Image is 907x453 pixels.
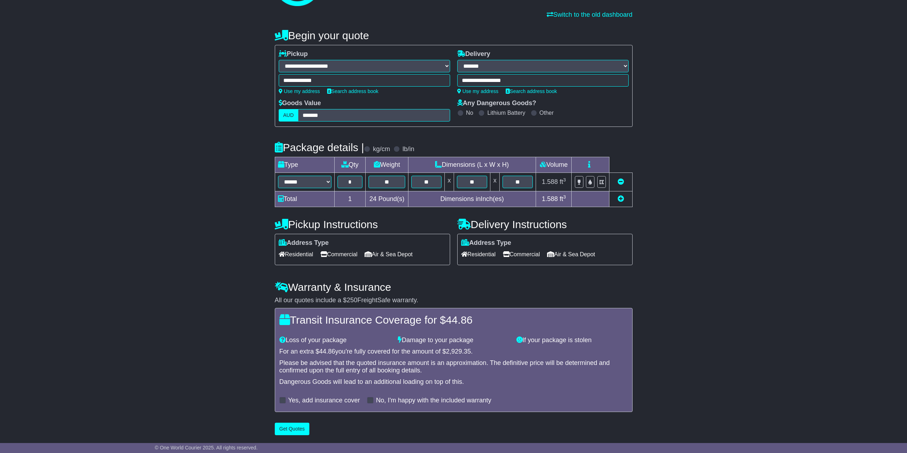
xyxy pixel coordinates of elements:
td: 1 [334,191,366,207]
label: lb/in [402,145,414,153]
td: x [490,173,500,191]
label: Other [540,109,554,116]
span: 24 [370,195,377,202]
td: Pound(s) [366,191,408,207]
span: Residential [279,249,313,260]
td: Dimensions (L x W x H) [408,157,536,173]
span: 1.588 [542,178,558,185]
button: Get Quotes [275,423,310,435]
a: Search address book [327,88,378,94]
a: Use my address [457,88,499,94]
label: Lithium Battery [487,109,525,116]
td: Total [275,191,334,207]
div: For an extra $ you're fully covered for the amount of $ . [279,348,628,356]
label: Delivery [457,50,490,58]
label: kg/cm [373,145,390,153]
h4: Pickup Instructions [275,218,450,230]
label: Address Type [461,239,511,247]
span: 1.588 [542,195,558,202]
a: Add new item [618,195,624,202]
label: Goods Value [279,99,321,107]
span: Commercial [320,249,357,260]
div: If your package is stolen [513,336,632,344]
div: Loss of your package [276,336,395,344]
span: 44.86 [446,314,473,326]
span: Air & Sea Depot [547,249,595,260]
div: Damage to your package [394,336,513,344]
div: Dangerous Goods will lead to an additional loading on top of this. [279,378,628,386]
a: Remove this item [618,178,624,185]
h4: Begin your quote [275,30,633,41]
sup: 3 [563,194,566,200]
td: x [445,173,454,191]
span: ft [560,178,566,185]
a: Use my address [279,88,320,94]
a: Switch to the old dashboard [547,11,632,18]
label: No [466,109,473,116]
td: Type [275,157,334,173]
span: 44.86 [319,348,335,355]
h4: Warranty & Insurance [275,281,633,293]
span: ft [560,195,566,202]
span: Residential [461,249,496,260]
div: Please be advised that the quoted insurance amount is an approximation. The definitive price will... [279,359,628,375]
h4: Package details | [275,141,364,153]
a: Search address book [506,88,557,94]
td: Weight [366,157,408,173]
td: Qty [334,157,366,173]
h4: Delivery Instructions [457,218,633,230]
td: Volume [536,157,572,173]
label: Yes, add insurance cover [288,397,360,405]
span: 250 [347,297,357,304]
div: All our quotes include a $ FreightSafe warranty. [275,297,633,304]
span: Air & Sea Depot [365,249,413,260]
span: © One World Courier 2025. All rights reserved. [155,445,258,451]
span: 2,929.35 [446,348,471,355]
sup: 3 [563,177,566,182]
label: Any Dangerous Goods? [457,99,536,107]
label: Pickup [279,50,308,58]
span: Commercial [503,249,540,260]
label: AUD [279,109,299,122]
h4: Transit Insurance Coverage for $ [279,314,628,326]
td: Dimensions in Inch(es) [408,191,536,207]
label: No, I'm happy with the included warranty [376,397,491,405]
label: Address Type [279,239,329,247]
